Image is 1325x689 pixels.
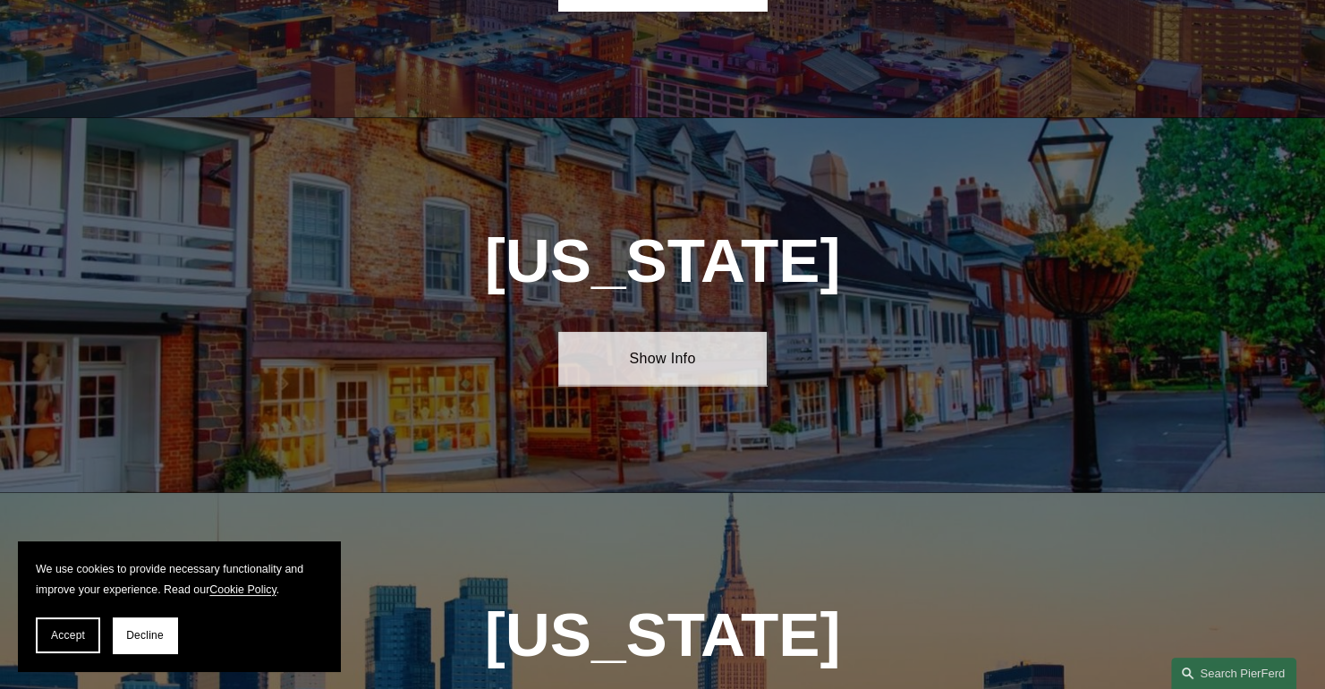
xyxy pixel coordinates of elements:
span: Decline [126,629,164,642]
section: Cookie banner [18,541,340,671]
button: Accept [36,617,100,653]
a: Search this site [1171,658,1296,689]
span: Accept [51,629,85,642]
p: We use cookies to provide necessary functionality and improve your experience. Read our . [36,559,322,600]
a: Cookie Policy [209,583,276,596]
a: Show Info [558,332,766,386]
button: Decline [113,617,177,653]
h1: [US_STATE] [403,225,922,296]
h1: [US_STATE] [403,600,922,670]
